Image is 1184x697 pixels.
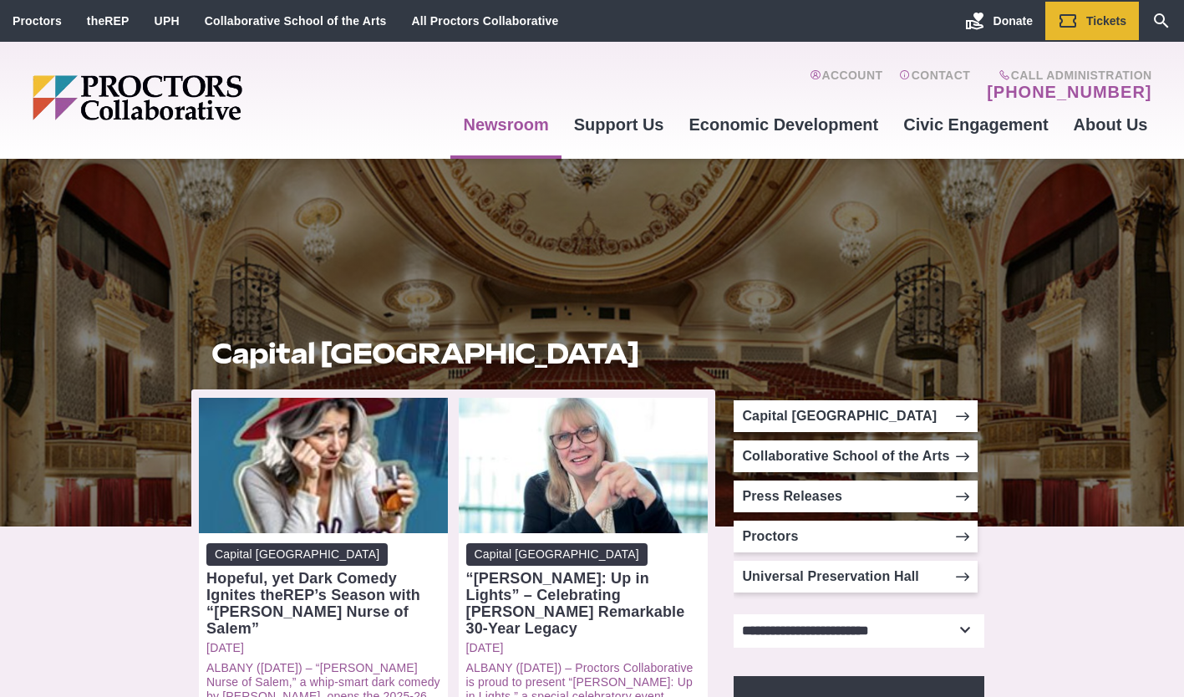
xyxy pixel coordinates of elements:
a: Capital [GEOGRAPHIC_DATA] “[PERSON_NAME]: Up in Lights” – Celebrating [PERSON_NAME] Remarkable 30... [466,543,700,637]
a: All Proctors Collaborative [411,14,558,28]
a: Press Releases [734,481,978,512]
span: Donate [993,14,1033,28]
div: “[PERSON_NAME]: Up in Lights” – Celebrating [PERSON_NAME] Remarkable 30-Year Legacy [466,570,700,637]
a: Tickets [1045,2,1139,40]
a: Proctors [734,521,978,552]
a: Capital [GEOGRAPHIC_DATA] [734,400,978,432]
a: Contact [899,69,970,102]
span: Capital [GEOGRAPHIC_DATA] [206,543,388,566]
a: Support Us [562,102,677,147]
span: Capital [GEOGRAPHIC_DATA] [466,543,648,566]
a: Collaborative School of the Arts [734,440,978,472]
a: Civic Engagement [891,102,1060,147]
div: Hopeful, yet Dark Comedy Ignites theREP’s Season with “[PERSON_NAME] Nurse of Salem” [206,570,440,637]
a: Collaborative School of the Arts [205,14,387,28]
a: Account [810,69,882,102]
a: UPH [155,14,180,28]
a: Donate [953,2,1045,40]
img: Proctors logo [33,75,371,120]
span: Tickets [1086,14,1126,28]
h1: Capital [GEOGRAPHIC_DATA] [211,338,696,369]
a: Newsroom [450,102,561,147]
a: [DATE] [466,641,700,655]
a: theREP [87,14,130,28]
a: [DATE] [206,641,440,655]
a: [PHONE_NUMBER] [987,82,1151,102]
a: Economic Development [677,102,892,147]
span: Call Administration [982,69,1151,82]
a: About Us [1061,102,1161,147]
a: Search [1139,2,1184,40]
a: Universal Preservation Hall [734,561,978,593]
a: Capital [GEOGRAPHIC_DATA] Hopeful, yet Dark Comedy Ignites theREP’s Season with “[PERSON_NAME] Nu... [206,543,440,637]
select: Select category [734,614,984,648]
a: Proctors [13,14,62,28]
